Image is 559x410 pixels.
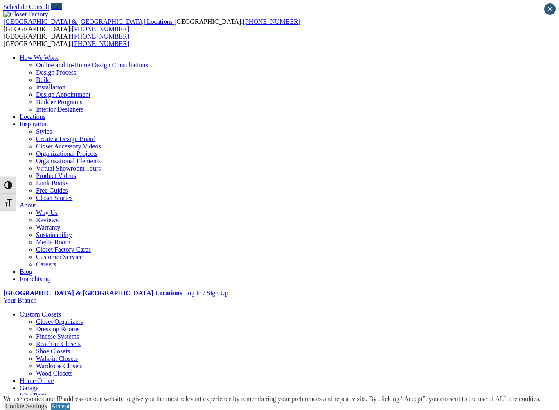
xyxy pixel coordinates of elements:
a: Closet Accessory Videos [36,143,101,150]
a: Builder Programs [36,98,82,105]
a: Virtual Showroom Tours [36,165,101,172]
a: Garage [20,385,38,392]
a: Customer Service [36,253,83,260]
a: Design Appointment [36,91,90,98]
a: Organizational Projects [36,150,97,157]
span: [GEOGRAPHIC_DATA] & [GEOGRAPHIC_DATA] Locations [3,18,173,25]
a: Closet Organizers [36,318,83,325]
a: Shoe Closets [36,348,70,355]
span: [GEOGRAPHIC_DATA]: [GEOGRAPHIC_DATA]: [3,33,129,47]
span: [GEOGRAPHIC_DATA]: [GEOGRAPHIC_DATA]: [3,18,300,32]
a: Schedule Consult [3,3,49,10]
a: Your Branch [3,297,36,304]
a: [PHONE_NUMBER] [72,40,129,47]
a: Accept [51,403,70,410]
a: Styles [36,128,52,135]
a: Look Books [36,180,68,187]
a: Franchising [20,276,51,282]
a: Call [51,3,62,10]
a: Inspiration [20,121,48,128]
a: Wood Closets [36,370,72,377]
a: [PHONE_NUMBER] [243,18,300,25]
a: Blog [20,268,32,275]
a: Reviews [36,216,59,223]
a: Design Process [36,69,76,76]
a: Why Us [36,209,58,216]
a: Custom Closets [20,311,61,318]
a: Careers [36,261,56,268]
a: [GEOGRAPHIC_DATA] & [GEOGRAPHIC_DATA] Locations [3,289,182,296]
button: Close [544,3,556,15]
a: [PHONE_NUMBER] [72,33,129,40]
a: Free Guides [36,187,68,194]
div: We use cookies and IP address on our website to give you the most relevant experience by remember... [3,395,541,403]
a: Sustainability [36,231,72,238]
a: Create a Design Board [36,135,95,142]
a: Dressing Rooms [36,326,79,333]
a: Wardrobe Closets [36,362,83,369]
a: Organizational Elements [36,157,101,164]
a: How We Work [20,54,59,61]
a: Log In / Sign Up [184,289,228,296]
a: Finesse Systems [36,333,79,340]
a: Wall Beds [20,392,47,399]
a: Cookie Settings [5,403,47,410]
a: Closet Stories [36,194,72,201]
a: Closet Factory Cares [36,246,91,253]
a: [PHONE_NUMBER] [72,25,129,32]
a: About [20,202,36,209]
a: Online and In-Home Design Consultations [36,61,148,68]
a: Home Office [20,377,54,384]
a: [GEOGRAPHIC_DATA] & [GEOGRAPHIC_DATA] Locations [3,18,174,25]
a: Reach-in Closets [36,340,81,347]
a: Locations [20,113,45,120]
img: Closet Factory [3,11,48,18]
a: Media Room [36,239,70,246]
a: Walk-in Closets [36,355,78,362]
a: Build [36,76,51,83]
a: Interior Designers [36,106,83,113]
a: Product Videos [36,172,76,179]
a: Warranty [36,224,60,231]
a: Installation [36,84,65,91]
